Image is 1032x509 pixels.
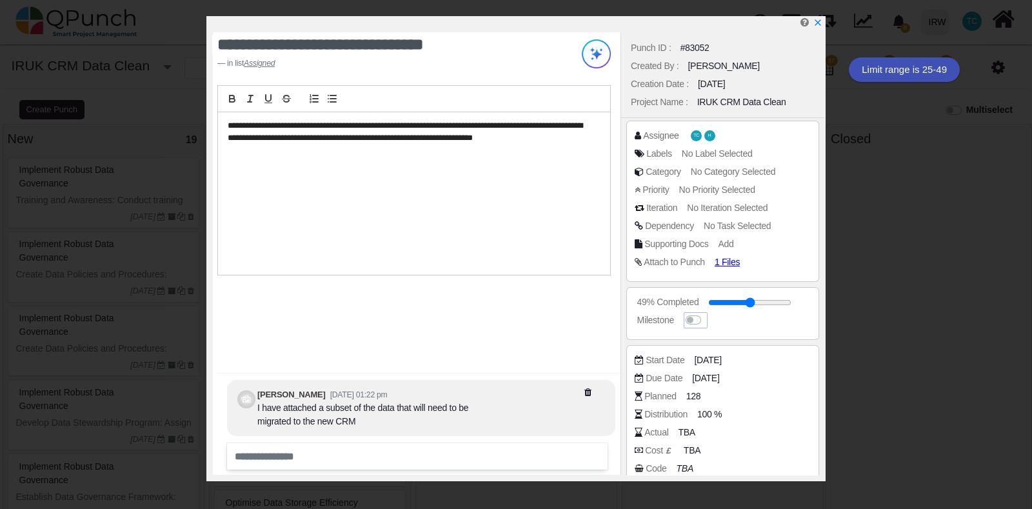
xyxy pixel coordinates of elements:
span: Add [719,239,734,249]
div: Assignee [643,129,679,143]
div: 49% Completed [637,295,699,309]
div: I have attached a subset of the data that will need to be migrated to the new CRM [257,401,483,428]
div: Attach to Punch [644,255,705,269]
i: Edit Punch [800,17,809,27]
div: Creation Date : [631,77,689,91]
svg: x [813,18,822,27]
div: IRUK CRM Data Clean [697,95,786,109]
span: No Task Selected [704,221,771,231]
i: TBA [677,463,693,474]
div: Labels [646,147,672,161]
div: Limit range is 25-49 [849,57,960,82]
div: Code [646,462,666,475]
div: Category [646,165,681,179]
img: Try writing with AI [582,39,611,68]
span: TC [693,134,699,138]
div: [DATE] [698,77,725,91]
div: #83052 [680,41,709,55]
span: [DATE] [694,354,721,367]
span: 1 Files [715,257,740,267]
div: Due Date [646,372,682,385]
span: 128 [686,390,701,403]
b: £ [666,446,671,455]
span: No Category Selected [691,166,775,177]
div: Iteration [646,201,677,215]
a: x [813,17,822,28]
div: Start Date [646,354,684,367]
span: TBA [684,444,700,457]
div: [PERSON_NAME] [688,59,760,73]
u: Assigned [244,59,275,68]
span: 100 % [697,408,722,421]
span: TBA [678,426,695,439]
span: Hishambajwa [704,130,715,141]
span: [DATE] [692,372,719,385]
div: Planned [644,390,676,403]
div: Created By : [631,59,679,73]
span: No Iteration Selected [687,203,768,213]
div: Cost [645,444,674,457]
b: [PERSON_NAME] [257,390,325,399]
div: Priority [642,183,669,197]
div: Actual [644,426,668,439]
span: Tayyib Choudhury [691,130,702,141]
div: Supporting Docs [644,237,708,251]
cite: Source Title [244,59,275,68]
span: H [708,134,711,138]
footer: in list [217,57,542,69]
small: [DATE] 01:22 pm [330,390,388,399]
div: Project Name : [631,95,688,109]
span: No Priority Selected [679,185,755,195]
span: No Label Selected [682,148,753,159]
div: Distribution [644,408,688,421]
div: Milestone [637,314,674,327]
div: Punch ID : [631,41,671,55]
div: Dependency [645,219,694,233]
